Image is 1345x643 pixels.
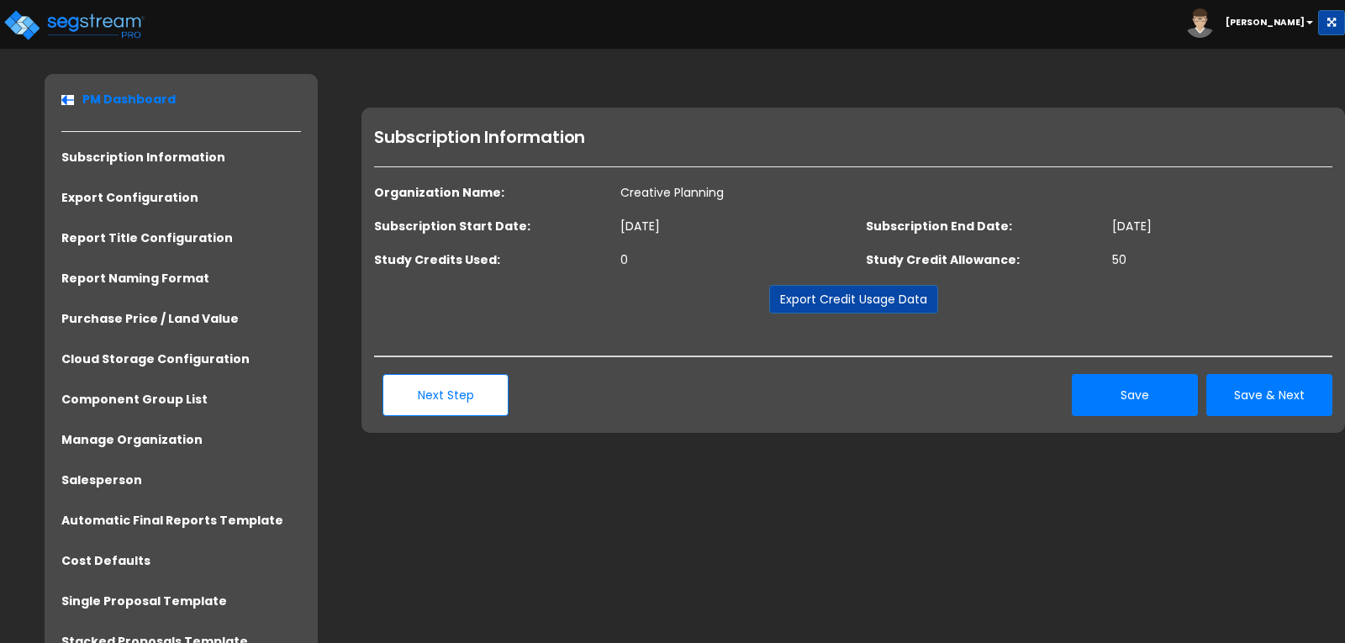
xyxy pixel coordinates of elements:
a: Cloud Storage Configuration [61,350,250,367]
a: Subscription Information [61,149,225,166]
a: Report Title Configuration [61,229,233,246]
dd: 0 [608,251,854,268]
h1: Subscription Information [374,124,1332,150]
img: Back [61,95,74,105]
a: Report Naming Format [61,270,209,287]
a: PM Dashboard [61,91,176,108]
dt: Study Credit Allowance: [853,251,1100,268]
a: Salesperson [61,472,142,488]
dt: Study Credits Used: [361,251,608,268]
button: Save [1072,374,1198,416]
a: Cost Defaults [61,552,150,569]
img: avatar.png [1185,8,1215,38]
dd: [DATE] [608,218,854,235]
a: Purchase Price / Land Value [61,310,239,327]
b: [PERSON_NAME] [1226,16,1305,29]
button: Next Step [382,374,509,416]
img: logo_pro_r.png [3,8,145,42]
dt: Subscription Start Date: [361,218,608,235]
a: Single Proposal Template [61,593,227,609]
a: Automatic Final Reports Template [61,512,283,529]
dd: Creative Planning [608,184,1100,201]
a: Export Credit Usage Data [769,285,938,314]
a: Export Configuration [61,189,198,206]
dt: Subscription End Date: [853,218,1100,235]
dt: Organization Name: [361,184,853,201]
a: Component Group List [61,391,208,408]
a: Manage Organization [61,431,203,448]
button: Save & Next [1206,374,1332,416]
